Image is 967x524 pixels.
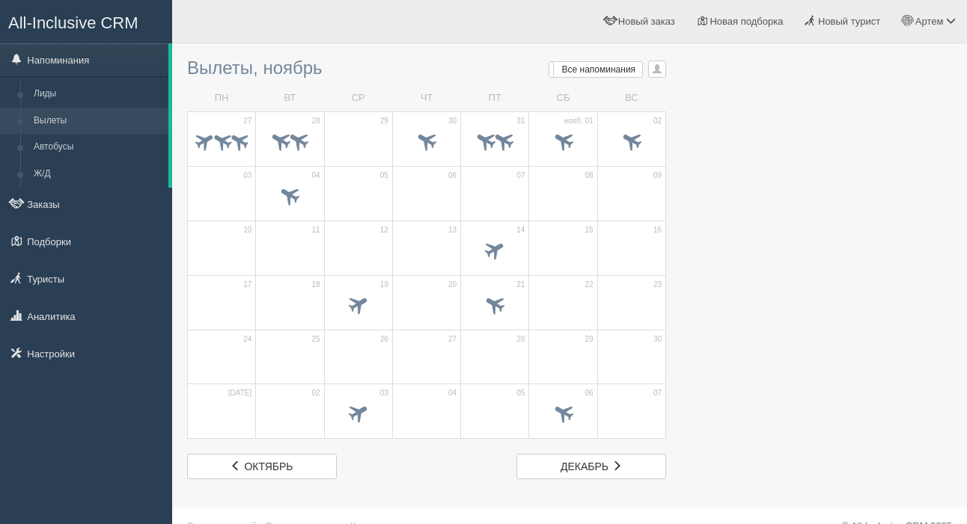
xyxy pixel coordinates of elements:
[653,225,662,235] span: 16
[27,108,168,135] a: Вылеты
[653,280,662,290] span: 23
[311,170,320,181] span: 04
[256,85,324,111] td: ВТ
[461,85,529,111] td: ПТ
[380,388,388,398] span: 03
[564,116,594,126] span: нояб. 01
[243,170,251,181] span: 03
[380,280,388,290] span: 19
[585,225,594,235] span: 15
[243,334,251,345] span: 24
[8,13,138,32] span: All-Inclusive CRM
[710,16,783,27] span: Новая подборка
[448,116,457,126] span: 30
[585,334,594,345] span: 29
[1,1,171,42] a: All-Inclusive CRM
[187,58,666,78] h3: Вылеты, ноябрь
[448,170,457,181] span: 06
[311,116,320,126] span: 28
[311,280,320,290] span: 18
[529,85,597,111] td: СБ
[27,134,168,161] a: Автобусы
[243,225,251,235] span: 10
[244,460,293,472] span: октябрь
[516,280,525,290] span: 21
[188,85,256,111] td: ПН
[561,460,608,472] span: декабрь
[448,388,457,398] span: 04
[818,16,880,27] span: Новый турист
[618,16,675,27] span: Новый заказ
[228,388,251,398] span: [DATE]
[653,334,662,345] span: 30
[516,454,666,479] a: декабрь
[187,454,337,479] a: октябрь
[516,116,525,126] span: 31
[448,334,457,345] span: 27
[243,280,251,290] span: 17
[448,225,457,235] span: 13
[311,334,320,345] span: 25
[516,170,525,181] span: 07
[27,161,168,188] a: Ж/Д
[311,225,320,235] span: 11
[380,334,388,345] span: 26
[585,170,594,181] span: 08
[516,388,525,398] span: 05
[380,116,388,126] span: 29
[392,85,460,111] td: ЧТ
[380,225,388,235] span: 12
[597,85,665,111] td: ВС
[380,170,388,181] span: 05
[243,116,251,126] span: 27
[324,85,392,111] td: СР
[27,81,168,108] a: Лиды
[516,334,525,345] span: 28
[915,16,944,27] span: Артем
[653,116,662,126] span: 02
[653,388,662,398] span: 07
[585,388,594,398] span: 06
[585,280,594,290] span: 22
[653,170,662,181] span: 09
[516,225,525,235] span: 14
[448,280,457,290] span: 20
[311,388,320,398] span: 02
[562,64,636,75] span: Все напоминания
